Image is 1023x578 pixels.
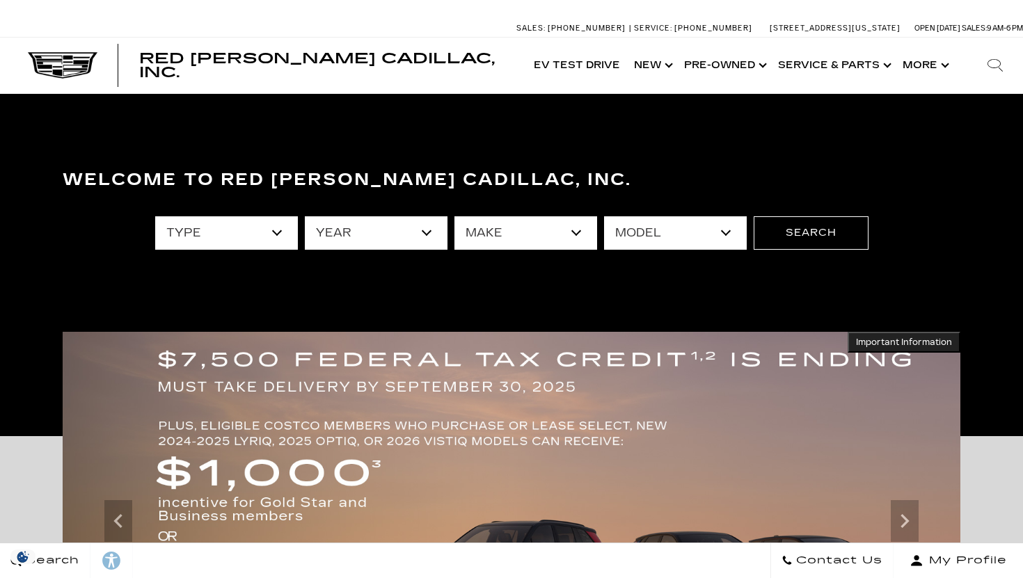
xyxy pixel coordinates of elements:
[891,500,919,542] div: Next
[7,549,39,564] section: Click to Open Cookie Consent Modal
[793,551,882,570] span: Contact Us
[516,24,629,32] a: Sales: [PHONE_NUMBER]
[63,166,960,194] h3: Welcome to Red [PERSON_NAME] Cadillac, Inc.
[516,24,546,33] span: Sales:
[104,500,132,542] div: Previous
[923,551,1007,570] span: My Profile
[139,50,495,81] span: Red [PERSON_NAME] Cadillac, Inc.
[548,24,626,33] span: [PHONE_NUMBER]
[629,24,756,32] a: Service: [PHONE_NUMBER]
[771,38,896,93] a: Service & Parts
[139,51,513,79] a: Red [PERSON_NAME] Cadillac, Inc.
[454,216,597,250] select: Filter by make
[627,38,677,93] a: New
[894,543,1023,578] button: Open user profile menu
[22,551,79,570] span: Search
[674,24,752,33] span: [PHONE_NUMBER]
[914,24,960,33] span: Open [DATE]
[856,337,952,348] span: Important Information
[634,24,672,33] span: Service:
[770,543,894,578] a: Contact Us
[677,38,771,93] a: Pre-Owned
[770,24,901,33] a: [STREET_ADDRESS][US_STATE]
[962,24,987,33] span: Sales:
[987,24,1023,33] span: 9 AM-6 PM
[527,38,627,93] a: EV Test Drive
[7,549,39,564] img: Opt-Out Icon
[848,332,960,353] button: Important Information
[305,216,447,250] select: Filter by year
[754,216,869,250] button: Search
[604,216,747,250] select: Filter by model
[28,52,97,79] img: Cadillac Dark Logo with Cadillac White Text
[896,38,953,93] button: More
[155,216,298,250] select: Filter by type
